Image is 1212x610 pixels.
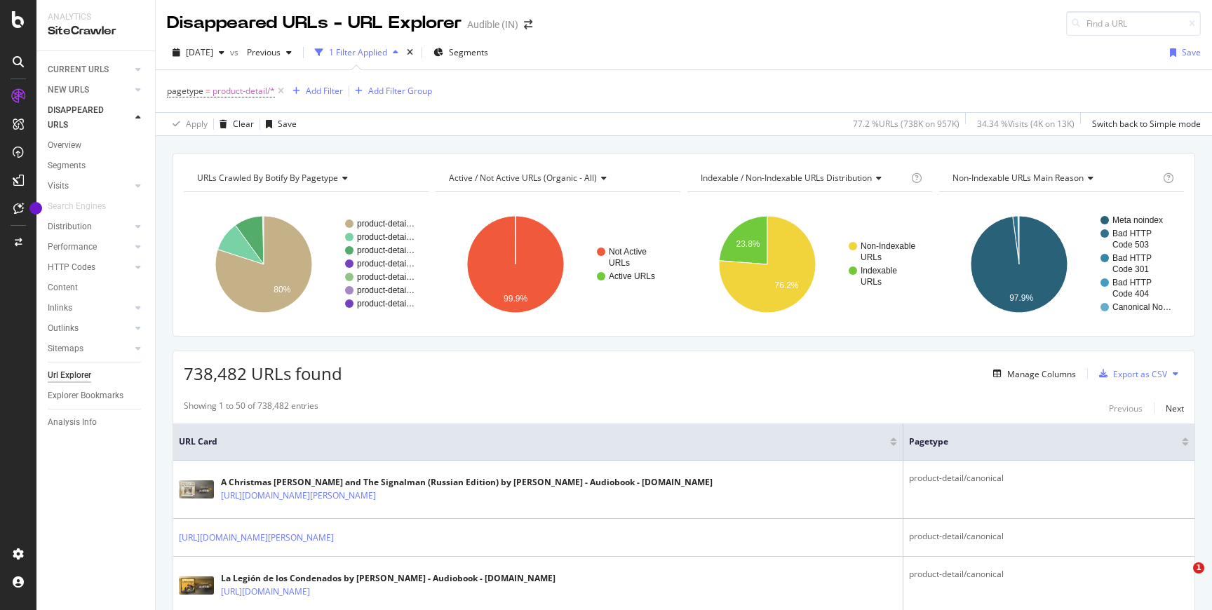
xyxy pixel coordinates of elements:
[357,219,415,229] text: product-detai…
[186,118,208,130] div: Apply
[48,11,144,23] div: Analytics
[48,388,123,403] div: Explorer Bookmarks
[179,576,214,595] img: main image
[48,301,131,316] a: Inlinks
[436,203,680,325] svg: A chart.
[853,118,959,130] div: 77.2 % URLs ( 738K on 957K )
[48,83,131,97] a: NEW URLS
[609,258,630,268] text: URLs
[179,531,334,545] a: [URL][DOMAIN_NAME][PERSON_NAME]
[287,83,343,100] button: Add Filter
[306,85,343,97] div: Add Filter
[1007,368,1076,380] div: Manage Columns
[48,280,145,295] a: Content
[241,46,281,58] span: Previous
[48,62,131,77] a: CURRENT URLS
[48,138,145,153] a: Overview
[349,83,432,100] button: Add Filter Group
[260,113,297,135] button: Save
[184,400,318,416] div: Showing 1 to 50 of 738,482 entries
[309,41,404,64] button: 1 Filter Applied
[29,202,42,215] div: Tooltip anchor
[221,489,376,503] a: [URL][DOMAIN_NAME][PERSON_NAME]
[774,280,798,290] text: 76.2%
[48,280,78,295] div: Content
[609,271,655,281] text: Active URLs
[1066,11,1201,36] input: Find a URL
[167,85,203,97] span: pagetype
[48,388,145,403] a: Explorer Bookmarks
[48,240,131,255] a: Performance
[701,172,872,184] span: Indexable / Non-Indexable URLs distribution
[1164,562,1198,596] iframe: Intercom live chat
[1112,215,1163,225] text: Meta noindex
[230,46,241,58] span: vs
[609,247,647,257] text: Not Active
[698,167,908,189] h4: Indexable / Non-Indexable URLs Distribution
[1112,240,1149,250] text: Code 503
[48,23,144,39] div: SiteCrawler
[909,472,1189,484] div: product-detail/canonical
[241,41,297,64] button: Previous
[221,572,555,585] div: La Legión de los Condenados by [PERSON_NAME] - Audiobook - [DOMAIN_NAME]
[1166,400,1184,416] button: Next
[214,113,254,135] button: Clear
[357,272,415,282] text: product-detai…
[504,294,527,304] text: 99.9%
[48,179,131,194] a: Visits
[950,167,1160,189] h4: Non-Indexable URLs Main Reason
[977,118,1075,130] div: 34.34 % Visits ( 4K on 13K )
[1112,229,1152,238] text: Bad HTTP
[213,81,275,101] span: product-detail/*
[48,199,120,214] a: Search Engines
[861,252,882,262] text: URLs
[736,239,760,249] text: 23.8%
[197,172,338,184] span: URLs Crawled By Botify By pagetype
[404,46,416,60] div: times
[861,277,882,287] text: URLs
[1086,113,1201,135] button: Switch back to Simple mode
[357,232,415,242] text: product-detai…
[48,103,131,133] a: DISAPPEARED URLS
[687,203,932,325] svg: A chart.
[449,172,597,184] span: Active / Not Active URLs (organic - all)
[48,368,91,383] div: Url Explorer
[48,341,83,356] div: Sitemaps
[861,266,897,276] text: Indexable
[861,241,915,251] text: Non-Indexable
[952,172,1084,184] span: Non-Indexable URLs Main Reason
[449,46,488,58] span: Segments
[48,260,131,275] a: HTTP Codes
[194,167,416,189] h4: URLs Crawled By Botify By pagetype
[1193,562,1204,574] span: 1
[167,113,208,135] button: Apply
[48,199,106,214] div: Search Engines
[167,41,230,64] button: [DATE]
[48,219,131,234] a: Distribution
[368,85,432,97] div: Add Filter Group
[1112,264,1149,274] text: Code 301
[179,480,214,499] img: main image
[48,415,97,430] div: Analysis Info
[1093,362,1167,385] button: Export as CSV
[48,341,131,356] a: Sitemaps
[329,46,387,58] div: 1 Filter Applied
[446,167,668,189] h4: Active / Not Active URLs
[48,321,79,336] div: Outlinks
[167,11,462,35] div: Disappeared URLs - URL Explorer
[909,568,1189,581] div: product-detail/canonical
[48,83,89,97] div: NEW URLS
[1009,293,1033,303] text: 97.9%
[428,41,494,64] button: Segments
[48,301,72,316] div: Inlinks
[1166,402,1184,414] div: Next
[1092,118,1201,130] div: Switch back to Simple mode
[467,18,518,32] div: Audible (IN)
[524,20,532,29] div: arrow-right-arrow-left
[1112,289,1149,299] text: Code 404
[48,62,109,77] div: CURRENT URLS
[278,118,297,130] div: Save
[1182,46,1201,58] div: Save
[48,138,81,153] div: Overview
